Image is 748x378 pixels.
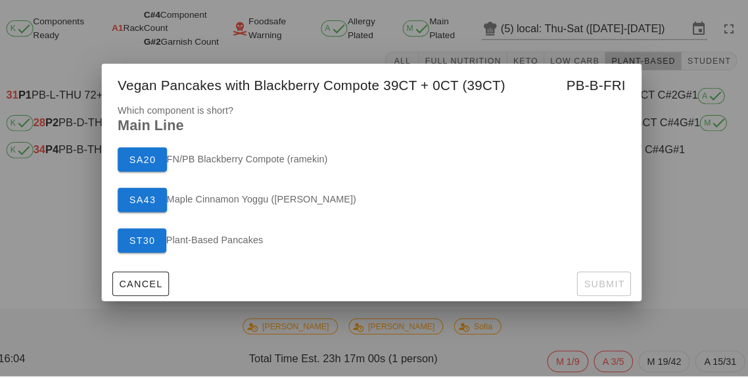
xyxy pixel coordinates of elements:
div: Vegan Pancakes with Blackberry Compote 39CT + 0CT (39CT) [111,74,637,112]
span: ST30 [137,241,164,251]
button: Cancel [122,276,177,300]
span: Cancel [128,283,171,293]
h2: Main Line [127,126,621,141]
div: Maple Cinnamon Yoggu ([PERSON_NAME]) [119,187,629,226]
span: PB-B-FRI [563,84,621,105]
div: Plant-Based Pancakes [119,226,629,266]
span: SA43 [137,201,164,212]
div: Which component is short? [111,112,637,271]
button: SA43 [127,195,175,218]
div: FN/PB Blackberry Compote (ramekin) [119,147,629,187]
span: SA20 [137,162,164,172]
button: SA20 [127,155,175,179]
button: ST30 [127,234,174,258]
